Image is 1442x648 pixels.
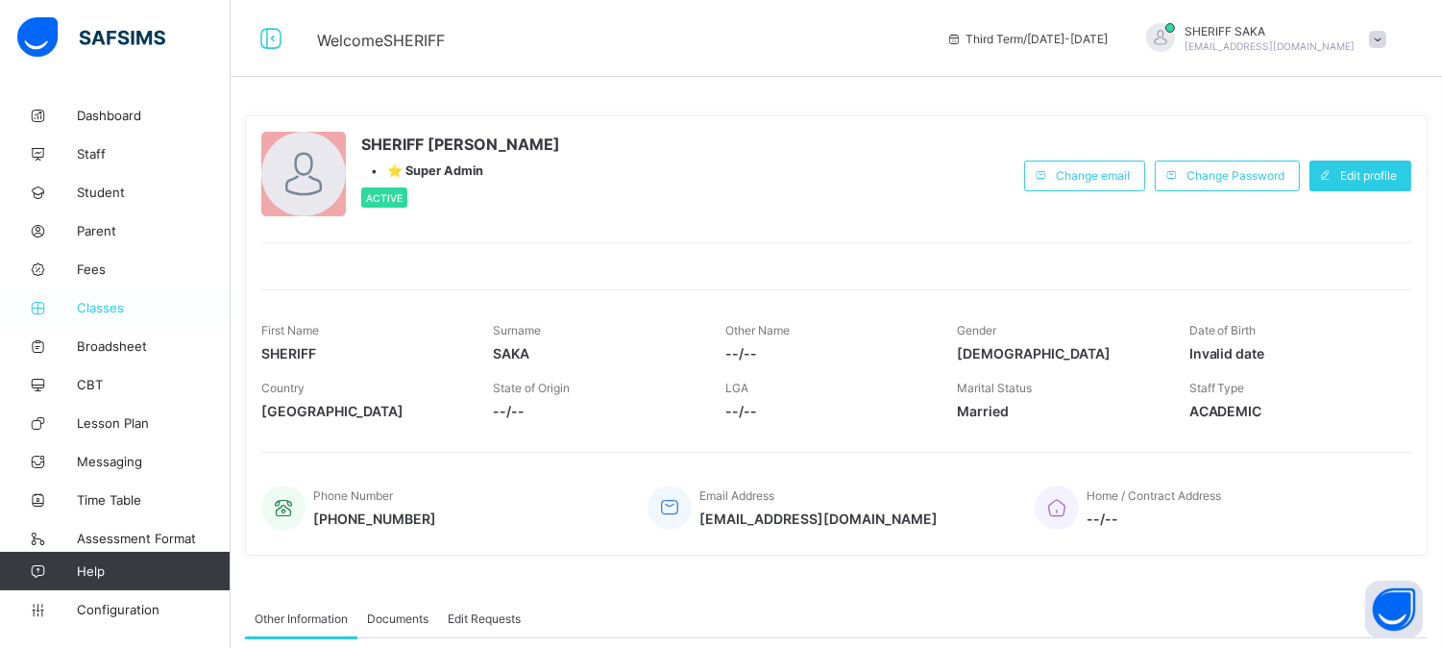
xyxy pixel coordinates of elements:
span: --/-- [1087,511,1221,527]
span: [DEMOGRAPHIC_DATA] [957,345,1160,361]
span: Classes [77,300,231,315]
span: --/-- [493,403,696,419]
span: Dashboard [77,108,231,123]
span: Help [77,563,230,579]
span: Student [77,185,231,200]
span: Other Name [725,323,790,337]
span: CBT [77,377,231,392]
div: • [361,163,560,178]
span: [EMAIL_ADDRESS][DOMAIN_NAME] [699,511,938,527]
span: Parent [77,223,231,238]
span: Active [366,192,403,204]
span: Country [261,381,305,395]
span: --/-- [725,345,928,361]
span: Documents [367,611,428,626]
span: ⭐ Super Admin [387,163,483,178]
span: Edit profile [1340,168,1397,183]
span: --/-- [725,403,928,419]
span: SAKA [493,345,696,361]
span: Staff Type [1189,381,1245,395]
span: [GEOGRAPHIC_DATA] [261,403,464,419]
span: Married [957,403,1160,419]
span: Gender [957,323,996,337]
span: Configuration [77,602,230,617]
span: Fees [77,262,231,277]
span: First Name [261,323,319,337]
span: Welcome SHERIFF [317,31,445,50]
span: Messaging [77,454,231,469]
span: SHERIFF [261,345,464,361]
span: Time Table [77,492,231,508]
span: Phone Number [313,488,393,503]
span: Staff [77,146,231,162]
span: LGA [725,381,748,395]
span: ACADEMIC [1189,403,1392,419]
span: Date of Birth [1189,323,1257,337]
div: SHERIFFSAKA [1127,23,1396,55]
span: Email Address [699,488,774,503]
span: SHERIFF SAKA [1185,24,1355,38]
span: Marital Status [957,381,1032,395]
span: Surname [493,323,541,337]
button: Open asap [1365,581,1423,638]
span: Assessment Format [77,531,231,546]
span: Lesson Plan [77,415,231,431]
span: Other Information [255,611,348,626]
span: Broadsheet [77,338,231,354]
span: [PHONE_NUMBER] [313,511,436,527]
span: Home / Contract Address [1087,488,1221,503]
span: SHERIFF [PERSON_NAME] [361,135,560,154]
span: Change Password [1186,168,1284,183]
span: Edit Requests [448,611,521,626]
span: session/term information [946,32,1108,46]
span: [EMAIL_ADDRESS][DOMAIN_NAME] [1185,40,1355,52]
span: State of Origin [493,381,570,395]
span: Change email [1056,168,1130,183]
span: Invalid date [1189,345,1392,361]
img: safsims [17,17,165,58]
